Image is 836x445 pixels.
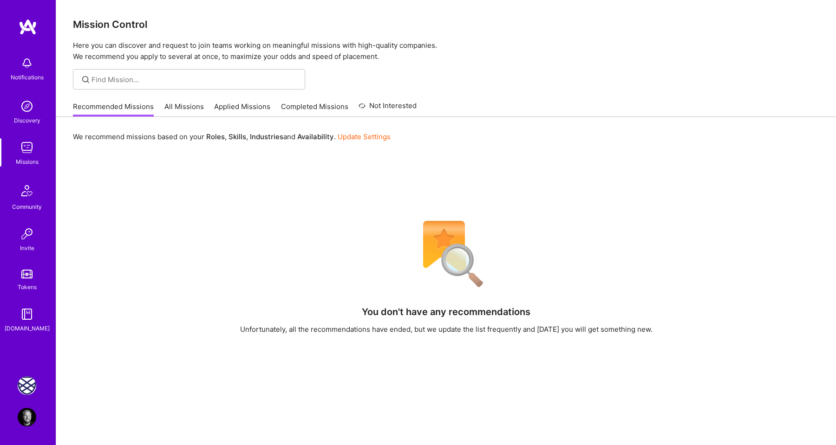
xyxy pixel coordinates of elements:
b: Availability [297,132,334,141]
a: Completed Missions [281,102,348,117]
img: tokens [21,270,33,278]
b: Roles [206,132,225,141]
div: Invite [20,243,34,253]
b: Skills [229,132,246,141]
div: Tokens [18,282,37,292]
a: User Avatar [15,408,39,426]
img: Invite [18,225,36,243]
a: Applied Missions [214,102,270,117]
div: Community [12,202,42,212]
div: Unfortunately, all the recommendations have ended, but we update the list frequently and [DATE] y... [240,324,653,334]
a: Not Interested [359,100,417,117]
img: Charlie Health: Team for Mental Health Support [18,376,36,395]
b: Industries [250,132,283,141]
img: No Results [407,215,486,294]
img: discovery [18,97,36,116]
a: Charlie Health: Team for Mental Health Support [15,376,39,395]
i: icon SearchGrey [80,74,91,85]
div: Notifications [11,72,44,82]
p: Here you can discover and request to join teams working on meaningful missions with high-quality ... [73,40,819,62]
a: All Missions [164,102,204,117]
div: Discovery [14,116,40,125]
img: logo [19,19,37,35]
input: Find Mission... [91,75,298,84]
h4: You don't have any recommendations [362,306,530,317]
div: [DOMAIN_NAME] [5,323,50,333]
a: Recommended Missions [73,102,154,117]
div: Missions [16,157,39,167]
img: User Avatar [18,408,36,426]
img: teamwork [18,138,36,157]
a: Update Settings [338,132,391,141]
img: guide book [18,305,36,323]
p: We recommend missions based on your , , and . [73,132,391,142]
h3: Mission Control [73,19,819,30]
img: Community [16,180,38,202]
img: bell [18,54,36,72]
